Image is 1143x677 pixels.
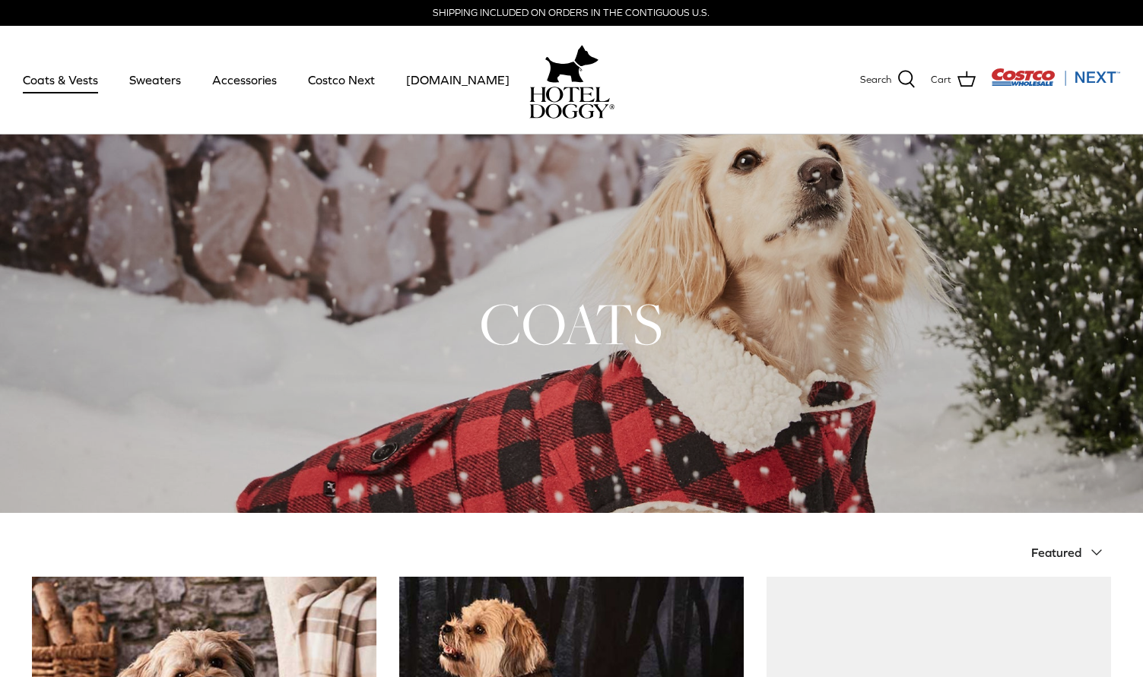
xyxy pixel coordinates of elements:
[545,41,598,87] img: hoteldoggy.com
[1031,536,1112,569] button: Featured
[9,54,112,106] a: Coats & Vests
[392,54,523,106] a: [DOMAIN_NAME]
[860,72,891,88] span: Search
[198,54,291,106] a: Accessories
[991,78,1120,89] a: Visit Costco Next
[991,68,1120,87] img: Costco Next
[860,70,916,90] a: Search
[529,87,614,119] img: hoteldoggycom
[931,72,951,88] span: Cart
[116,54,195,106] a: Sweaters
[1031,546,1081,559] span: Featured
[294,54,389,106] a: Costco Next
[529,41,614,119] a: hoteldoggy.com hoteldoggycom
[32,286,1112,361] h1: COATS
[931,70,976,90] a: Cart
